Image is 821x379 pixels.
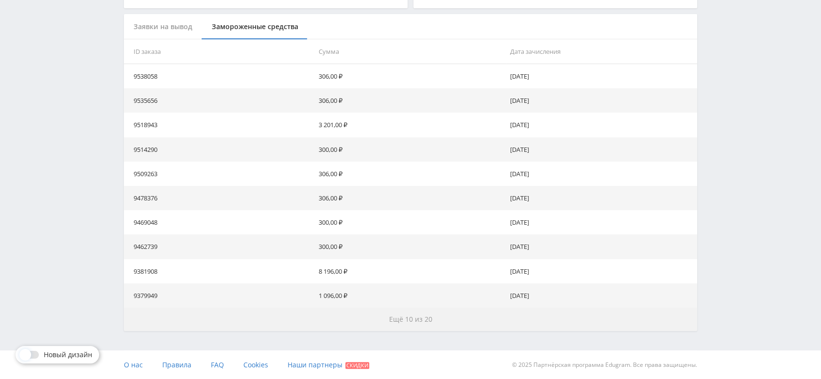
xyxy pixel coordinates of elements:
td: [DATE] [506,283,697,308]
td: [DATE] [506,259,697,283]
span: О нас [124,360,143,369]
td: [DATE] [506,137,697,162]
span: Ещё 10 из 20 [389,314,432,324]
span: FAQ [211,360,224,369]
td: [DATE] [506,186,697,210]
td: 8 196,00 ₽ [315,259,506,283]
td: 9379949 [124,283,315,308]
td: 300,00 ₽ [315,137,506,162]
td: [DATE] [506,88,697,113]
span: Cookies [243,360,268,369]
span: Правила [162,360,191,369]
td: 9469048 [124,210,315,234]
div: Заявки на вывод [124,14,202,40]
td: 9538058 [124,64,315,88]
td: 300,00 ₽ [315,210,506,234]
button: Ещё 10 из 20 [124,308,697,331]
th: Дата зачисления [506,39,697,64]
span: Новый дизайн [44,351,92,359]
th: ID заказа [124,39,315,64]
td: [DATE] [506,162,697,186]
th: Сумма [315,39,506,64]
td: 9478376 [124,186,315,210]
span: Скидки [345,362,369,369]
td: 306,00 ₽ [315,162,506,186]
td: [DATE] [506,64,697,88]
td: 300,00 ₽ [315,234,506,259]
td: 306,00 ₽ [315,186,506,210]
span: Наши партнеры [288,360,342,369]
td: 9535656 [124,88,315,113]
td: 9381908 [124,259,315,283]
td: [DATE] [506,234,697,259]
td: 9509263 [124,162,315,186]
td: 1 096,00 ₽ [315,283,506,308]
td: 306,00 ₽ [315,88,506,113]
div: Замороженные средства [202,14,308,40]
td: 9518943 [124,113,315,137]
td: [DATE] [506,210,697,234]
td: 3 201,00 ₽ [315,113,506,137]
td: 9462739 [124,234,315,259]
td: 306,00 ₽ [315,64,506,88]
td: [DATE] [506,113,697,137]
td: 9514290 [124,137,315,162]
